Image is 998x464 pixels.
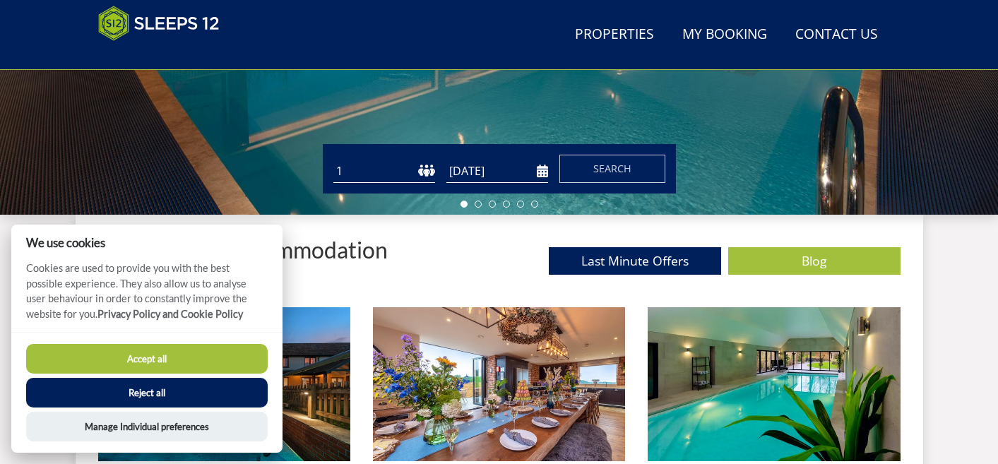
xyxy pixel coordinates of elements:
a: Blog [728,247,901,275]
a: Last Minute Offers [549,247,721,275]
button: Search [559,155,665,183]
p: Cookies are used to provide you with the best possible experience. They also allow us to analyse ... [11,261,283,332]
a: Properties [569,19,660,51]
button: Manage Individual preferences [26,412,268,441]
a: Contact Us [790,19,884,51]
button: Accept all [26,344,268,374]
span: Search [593,162,631,175]
img: Sleeps 12 [98,6,220,41]
img: 'Swimming Pools' - Large Group Accommodation Holiday Ideas [648,307,900,461]
img: 'Celebrations and Events' - Large Group Accommodation Holiday Ideas [373,307,625,461]
h2: We use cookies [11,236,283,249]
a: Privacy Policy and Cookie Policy [97,308,243,320]
a: My Booking [677,19,773,51]
iframe: Customer reviews powered by Trustpilot [91,49,239,61]
input: Arrival Date [446,160,548,183]
button: Reject all [26,378,268,408]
